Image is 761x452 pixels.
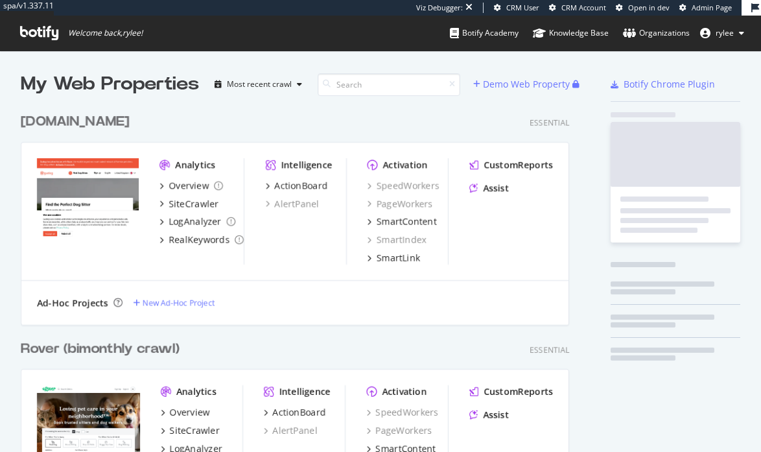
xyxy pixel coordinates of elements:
[159,233,244,246] a: RealKeywords
[21,340,180,359] div: Rover (bimonthly crawl)
[549,3,606,13] a: CRM Account
[377,215,437,228] div: SmartContent
[382,385,427,398] div: Activation
[368,179,439,192] a: SpeedWorkers
[679,3,732,13] a: Admin Page
[533,16,609,51] a: Knowledge Base
[133,297,215,308] a: New Ad-Hoc Project
[624,78,715,91] div: Botify Chrome Plugin
[37,296,108,309] div: Ad-Hoc Projects
[416,3,463,13] div: Viz Debugger:
[469,409,509,422] a: Assist
[530,344,569,355] div: Essential
[623,16,690,51] a: Organizations
[469,385,553,398] a: CustomReports
[484,385,553,398] div: CustomReports
[274,179,327,192] div: ActionBoard
[469,182,509,195] a: Assist
[483,78,570,91] div: Demo Web Property
[159,197,218,210] a: SiteCrawler
[273,406,326,419] div: ActionBoard
[377,252,420,265] div: SmartLink
[264,424,318,437] a: AlertPanel
[473,74,572,95] button: Demo Web Property
[469,158,553,171] a: CustomReports
[716,27,734,38] span: rylee
[368,197,433,210] a: PageWorkers
[170,406,210,419] div: Overview
[170,424,220,437] div: SiteCrawler
[68,28,143,38] span: Welcome back, rylee !
[21,113,130,132] div: [DOMAIN_NAME]
[281,158,332,171] div: Intelligence
[176,385,217,398] div: Analytics
[318,73,460,96] input: Search
[368,215,437,228] a: SmartContent
[628,3,670,12] span: Open in dev
[175,158,215,171] div: Analytics
[473,78,572,89] a: Demo Web Property
[159,179,223,192] a: Overview
[169,197,218,210] div: SiteCrawler
[21,340,185,359] a: Rover (bimonthly crawl)
[484,158,553,171] div: CustomReports
[616,3,670,13] a: Open in dev
[623,27,690,40] div: Organizations
[483,409,509,422] div: Assist
[21,113,135,132] a: [DOMAIN_NAME]
[494,3,539,13] a: CRM User
[265,179,327,192] a: ActionBoard
[366,406,438,419] a: SpeedWorkers
[264,406,326,419] a: ActionBoard
[169,179,209,192] div: Overview
[561,3,606,12] span: CRM Account
[161,424,220,437] a: SiteCrawler
[483,182,509,195] div: Assist
[227,80,292,88] div: Most recent crawl
[530,117,569,128] div: Essential
[368,252,420,265] a: SmartLink
[368,233,427,246] a: SmartIndex
[450,16,519,51] a: Botify Academy
[692,3,732,12] span: Admin Page
[690,23,755,43] button: rylee
[169,215,221,228] div: LogAnalyzer
[161,406,210,419] a: Overview
[159,215,235,228] a: LogAnalyzer
[450,27,519,40] div: Botify Academy
[611,78,715,91] a: Botify Chrome Plugin
[37,158,139,240] img: gudog.com
[265,197,319,210] a: AlertPanel
[366,424,432,437] a: PageWorkers
[21,71,199,97] div: My Web Properties
[279,385,331,398] div: Intelligence
[143,297,215,308] div: New Ad-Hoc Project
[209,74,307,95] button: Most recent crawl
[506,3,539,12] span: CRM User
[533,27,609,40] div: Knowledge Base
[169,233,229,246] div: RealKeywords
[383,158,428,171] div: Activation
